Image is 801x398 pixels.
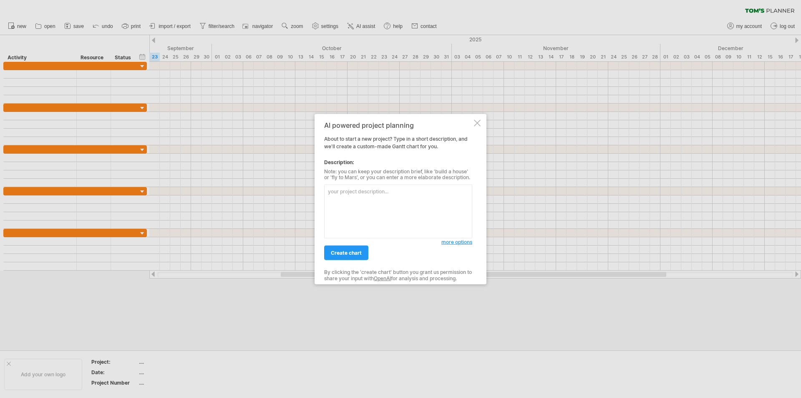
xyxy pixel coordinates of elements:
[324,168,472,180] div: Note: you can keep your description brief, like 'build a house' or 'fly to Mars', or you can ente...
[324,269,472,281] div: By clicking the 'create chart' button you grant us permission to share your input with for analys...
[324,121,472,277] div: About to start a new project? Type in a short description, and we'll create a custom-made Gantt c...
[441,238,472,246] a: more options
[324,121,472,129] div: AI powered project planning
[374,275,391,281] a: OpenAI
[331,250,362,256] span: create chart
[441,239,472,245] span: more options
[324,158,472,166] div: Description:
[324,246,368,260] a: create chart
